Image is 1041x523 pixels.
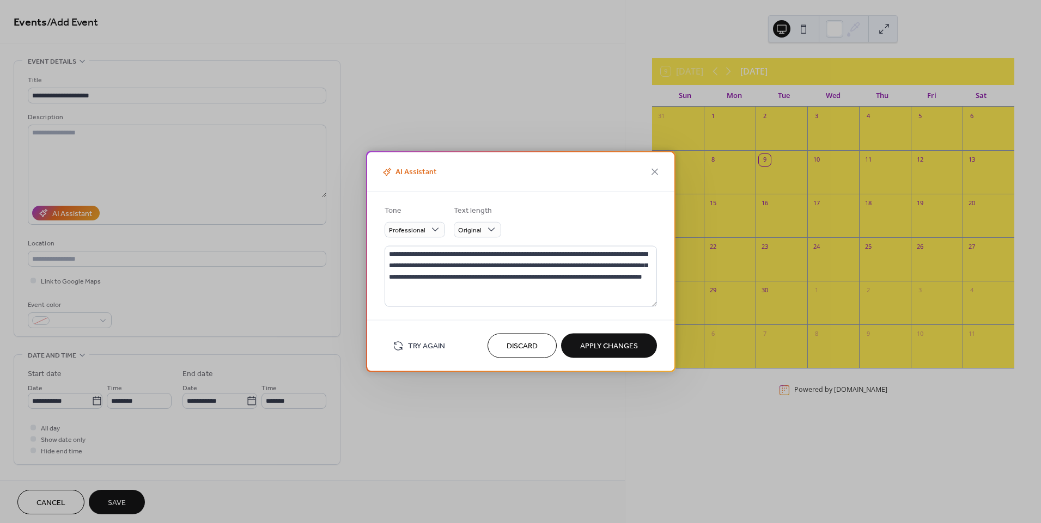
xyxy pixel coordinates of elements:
[458,224,482,237] span: Original
[408,341,445,352] span: Try Again
[385,205,443,216] div: Tone
[380,166,437,179] span: AI Assistant
[561,334,657,358] button: Apply Changes
[454,205,499,216] div: Text length
[488,334,557,358] button: Discard
[389,224,425,237] span: Professional
[385,337,453,355] button: Try Again
[507,341,538,352] span: Discard
[580,341,638,352] span: Apply Changes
